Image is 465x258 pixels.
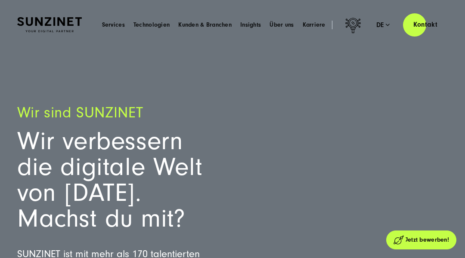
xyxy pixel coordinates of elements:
[102,21,125,29] a: Services
[270,21,294,29] a: Über uns
[240,21,261,29] a: Insights
[133,21,170,29] a: Technologien
[178,21,232,29] a: Kunden & Branchen
[17,104,143,121] span: Wir sind SUNZINET
[376,21,390,29] div: de
[403,12,448,37] a: Kontakt
[17,17,82,32] img: SUNZINET Full Service Digital Agentur
[17,129,225,232] h1: Wir verbessern die digitale Welt von [DATE]. Machst du mit?
[386,230,456,249] a: Jetzt bewerben!
[303,21,325,29] a: Karriere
